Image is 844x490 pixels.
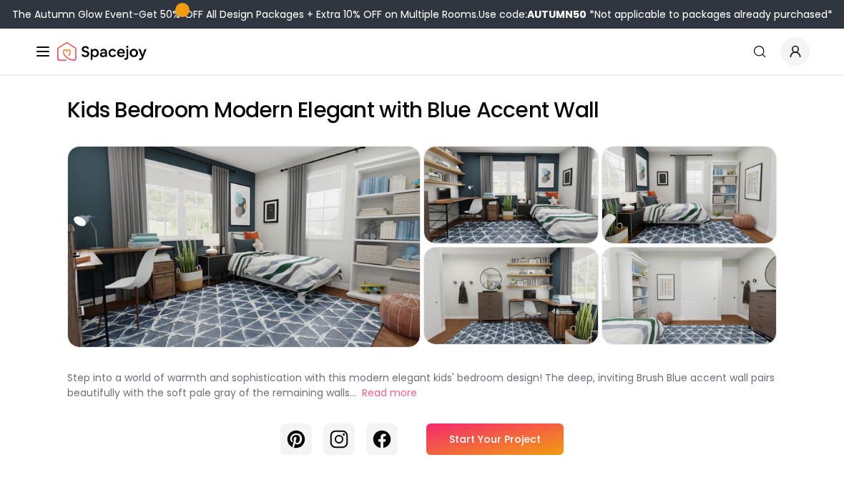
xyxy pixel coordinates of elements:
[362,386,417,401] button: Read more
[479,7,587,21] span: Use code:
[57,37,147,66] img: Spacejoy Logo
[426,423,564,455] a: Start Your Project
[12,7,833,21] div: The Autumn Glow Event-Get 50% OFF All Design Packages + Extra 10% OFF on Multiple Rooms.
[527,7,587,21] b: AUTUMN50
[67,371,775,400] p: Step into a world of warmth and sophistication with this modern elegant kids' bedroom design! The...
[57,37,147,66] a: Spacejoy
[587,7,833,21] span: *Not applicable to packages already purchased*
[34,29,810,74] nav: Global
[67,97,777,123] h2: Kids Bedroom Modern Elegant with Blue Accent Wall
